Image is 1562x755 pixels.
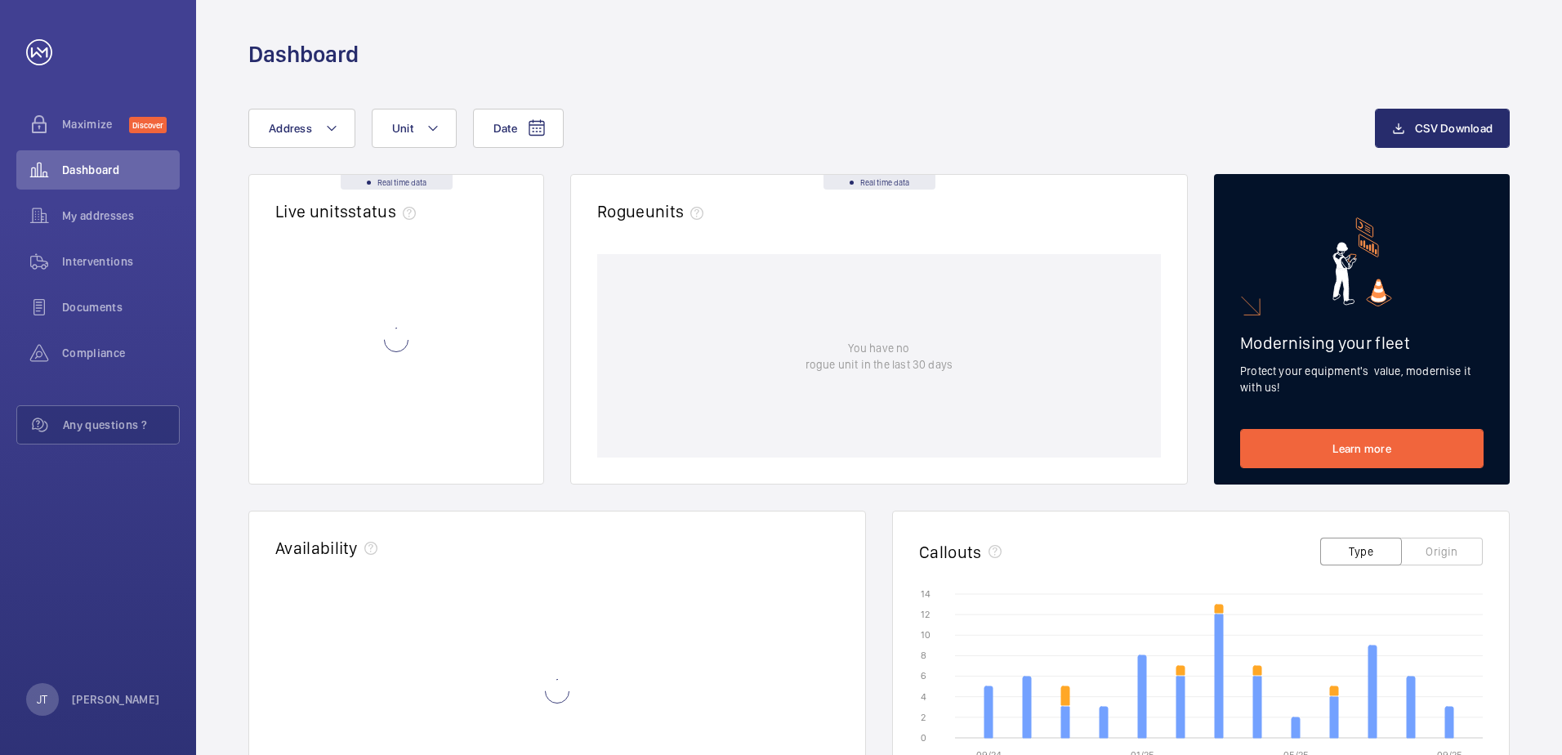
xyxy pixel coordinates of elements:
[275,538,358,558] h2: Availability
[473,109,564,148] button: Date
[493,122,517,135] span: Date
[921,691,926,703] text: 4
[645,201,711,221] span: units
[248,109,355,148] button: Address
[1320,538,1402,565] button: Type
[921,588,931,600] text: 14
[1332,217,1392,306] img: marketing-card.svg
[129,117,167,133] span: Discover
[921,670,926,681] text: 6
[341,175,453,190] div: Real time data
[248,39,359,69] h1: Dashboard
[1415,122,1493,135] span: CSV Download
[1240,363,1484,395] p: Protect your equipment's value, modernise it with us!
[72,691,160,708] p: [PERSON_NAME]
[806,340,953,373] p: You have no rogue unit in the last 30 days
[372,109,457,148] button: Unit
[1375,109,1510,148] button: CSV Download
[1240,333,1484,353] h2: Modernising your fleet
[919,542,982,562] h2: Callouts
[1240,429,1484,468] a: Learn more
[275,201,422,221] h2: Live units
[921,609,930,620] text: 12
[63,417,179,433] span: Any questions ?
[921,629,931,641] text: 10
[37,691,47,708] p: JT
[62,253,180,270] span: Interventions
[921,732,926,744] text: 0
[392,122,413,135] span: Unit
[62,299,180,315] span: Documents
[62,116,129,132] span: Maximize
[62,162,180,178] span: Dashboard
[348,201,422,221] span: status
[921,650,926,661] text: 8
[62,208,180,224] span: My addresses
[62,345,180,361] span: Compliance
[823,175,935,190] div: Real time data
[1401,538,1483,565] button: Origin
[597,201,710,221] h2: Rogue
[921,712,926,723] text: 2
[269,122,312,135] span: Address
